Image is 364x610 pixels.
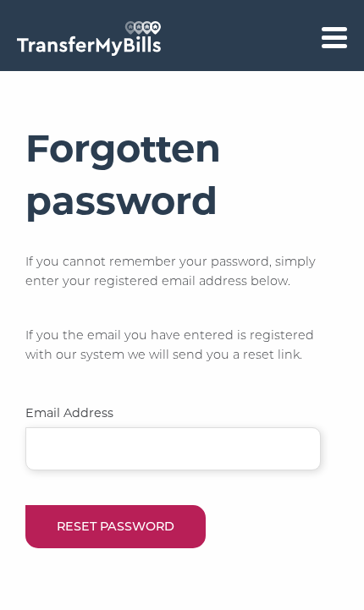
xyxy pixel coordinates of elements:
[17,21,161,56] img: TransferMyBills.com - Helping ease the stress of moving
[25,122,339,227] h1: Forgotten password
[25,252,339,292] p: If you cannot remember your password, simply enter your registered email address below.
[25,326,339,365] p: If you the email you have entered is registered with our system we will send you a reset link.
[25,505,206,548] button: Reset Password
[25,404,152,423] label: Email Address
